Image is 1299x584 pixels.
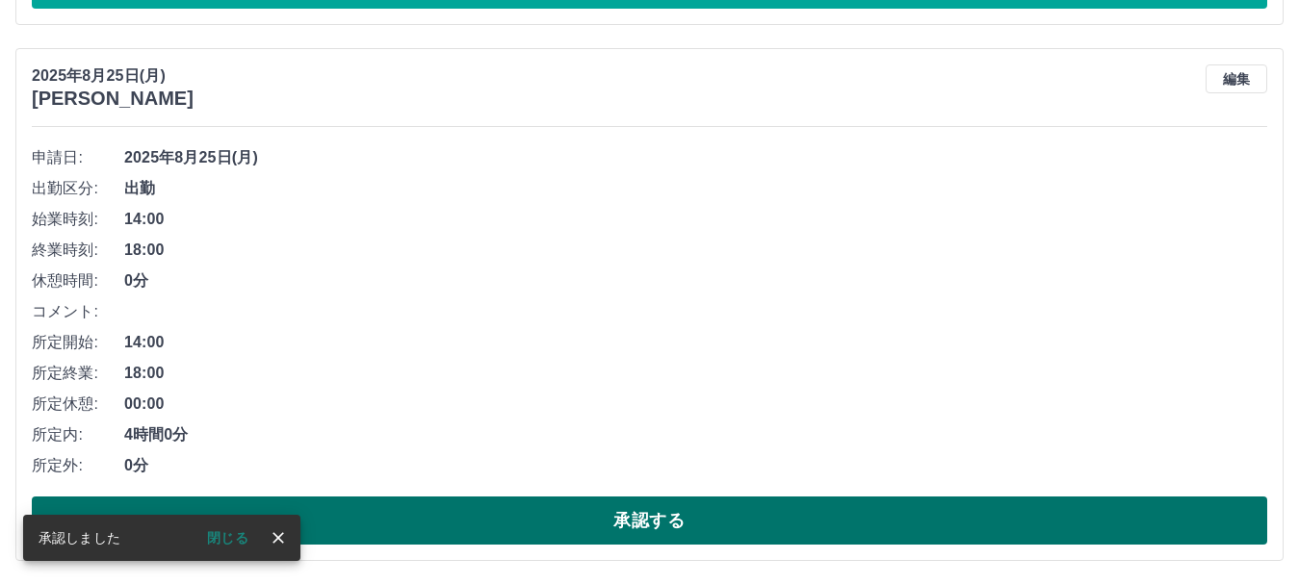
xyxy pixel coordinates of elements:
[32,269,124,292] span: 休憩時間:
[32,146,124,169] span: 申請日:
[264,523,293,552] button: close
[32,300,124,323] span: コメント:
[124,393,1267,416] span: 00:00
[32,393,124,416] span: 所定休憩:
[124,423,1267,446] span: 4時間0分
[1206,64,1267,93] button: 編集
[32,362,124,385] span: 所定終業:
[39,521,120,555] div: 承認しました
[124,146,1267,169] span: 2025年8月25日(月)
[32,64,194,88] p: 2025年8月25日(月)
[32,496,1267,545] button: 承認する
[32,423,124,446] span: 所定内:
[124,362,1267,385] span: 18:00
[32,177,124,200] span: 出勤区分:
[124,454,1267,477] span: 0分
[32,331,124,354] span: 所定開始:
[32,208,124,231] span: 始業時刻:
[32,88,194,110] h3: [PERSON_NAME]
[124,331,1267,354] span: 14:00
[124,269,1267,292] span: 0分
[32,454,124,477] span: 所定外:
[124,239,1267,262] span: 18:00
[124,177,1267,200] span: 出勤
[192,523,264,552] button: 閉じる
[124,208,1267,231] span: 14:00
[32,239,124,262] span: 終業時刻:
